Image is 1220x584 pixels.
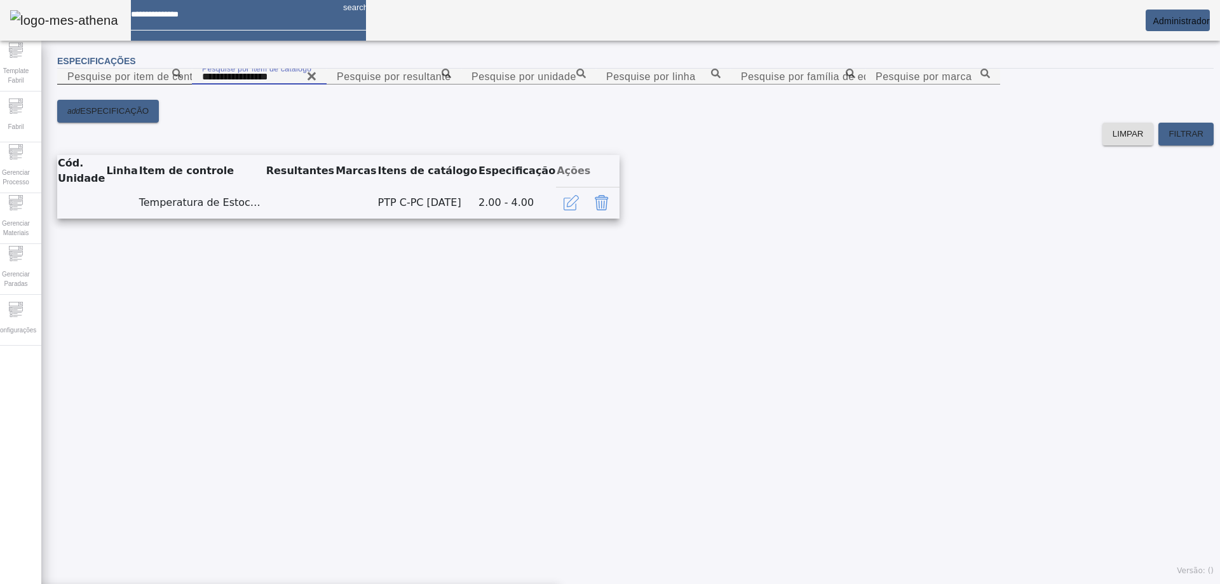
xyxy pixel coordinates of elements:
mat-label: Pesquise por família de equipamento [741,71,920,82]
td: 2.00 - 4.00 [478,187,556,219]
th: Ações [556,155,620,187]
input: Number [337,69,451,85]
td: Temperatura de Estocagem - Armazenamento do Fermento [139,187,266,219]
th: Item de controle [139,155,266,187]
mat-label: Pesquise por item de catálogo [202,64,311,72]
span: Versão: () [1177,566,1214,575]
th: Especificação [478,155,556,187]
img: logo-mes-athena [10,10,118,31]
button: Delete [586,187,617,218]
input: Number [67,69,182,85]
td: PTP C-PC [DATE] [377,187,478,219]
input: Number [606,69,721,85]
mat-label: Pesquise por marca [876,71,972,82]
button: LIMPAR [1102,123,1154,146]
span: FILTRAR [1169,128,1203,140]
span: Administrador [1153,16,1210,26]
input: Number [876,69,990,85]
span: LIMPAR [1113,128,1144,140]
span: Fabril [4,118,27,135]
input: Number [202,69,316,85]
mat-label: Pesquise por resultante [337,71,451,82]
mat-label: Pesquise por item de controle [67,71,211,82]
span: Especificações [57,56,136,66]
input: Number [471,69,586,85]
button: FILTRAR [1158,123,1214,146]
th: Itens de catálogo [377,155,478,187]
th: Linha [105,155,138,187]
mat-label: Pesquise por unidade [471,71,576,82]
th: Marcas [335,155,377,187]
input: Number [741,69,855,85]
button: addESPECIFICAÇÃO [57,100,159,123]
span: ESPECIFICAÇÃO [80,105,149,118]
mat-label: Pesquise por linha [606,71,696,82]
th: Cód. Unidade [57,155,105,187]
th: Resultantes [266,155,335,187]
